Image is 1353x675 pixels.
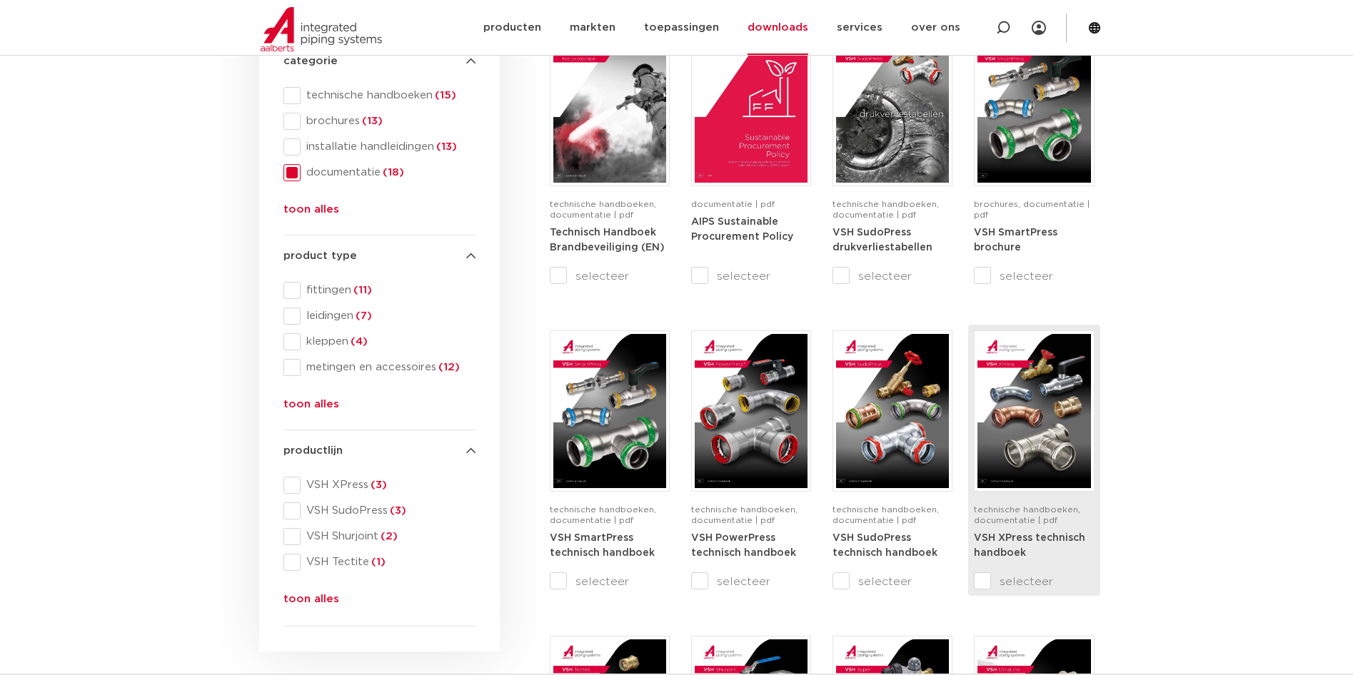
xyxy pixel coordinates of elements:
[695,29,808,183] img: Aips_A4Sustainable-Procurement-Policy_5011446_EN-pdf.jpg
[836,29,949,183] img: VSH-SudoPress_A4PLT_5007706_2024-2.0_NL-pdf.jpg
[301,335,476,349] span: kleppen
[434,141,457,152] span: (13)
[301,283,476,298] span: fittingen
[833,268,952,285] label: selecteer
[301,114,476,128] span: brochures
[833,532,937,559] a: VSH SudoPress technisch handboek
[833,505,939,524] span: technische handboeken, documentatie | pdf
[369,557,386,567] span: (1)
[691,532,796,559] a: VSH PowerPress technisch handboek
[550,505,656,524] span: technische handboeken, documentatie | pdf
[283,53,476,70] h4: categorie
[550,228,665,253] strong: Technisch Handboek Brandbeveiliging (EN)
[283,359,476,376] div: metingen en accessoires(12)
[691,505,798,524] span: technische handboeken, documentatie | pdf
[833,200,939,219] span: technische handboeken, documentatie | pdf
[351,285,372,295] span: (11)
[550,532,655,559] a: VSH SmartPress technisch handboek
[691,200,775,208] span: documentatie | pdf
[833,573,952,590] label: selecteer
[301,478,476,492] span: VSH XPress
[353,310,372,321] span: (7)
[381,167,404,178] span: (18)
[301,504,476,518] span: VSH SudoPress
[553,334,666,488] img: VSH-SmartPress_A4TM_5009301_2023_2.0-EN-pdf.jpg
[283,442,476,460] h4: productlijn
[360,116,383,126] span: (13)
[301,88,476,103] span: technische handboeken
[550,227,665,253] a: Technisch Handboek Brandbeveiliging (EN)
[283,164,476,181] div: documentatie(18)
[833,228,932,253] strong: VSH SudoPress drukverliestabellen
[301,529,476,544] span: VSH Shurjoint
[368,479,387,490] span: (3)
[974,228,1057,253] strong: VSH SmartPress brochure
[378,531,398,542] span: (2)
[283,502,476,519] div: VSH SudoPress(3)
[283,282,476,299] div: fittingen(11)
[974,573,1094,590] label: selecteer
[301,140,476,154] span: installatie handleidingen
[974,268,1094,285] label: selecteer
[436,362,460,372] span: (12)
[283,477,476,494] div: VSH XPress(3)
[691,216,793,243] a: AIPS Sustainable Procurement Policy
[301,555,476,569] span: VSH Tectite
[691,217,793,243] strong: AIPS Sustainable Procurement Policy
[283,396,339,419] button: toon alles
[433,90,456,101] span: (15)
[283,528,476,545] div: VSH Shurjoint(2)
[691,573,811,590] label: selecteer
[301,360,476,375] span: metingen en accessoires
[283,138,476,156] div: installatie handleidingen(13)
[283,201,339,224] button: toon alles
[974,532,1085,559] a: VSH XPress technisch handboek
[283,87,476,104] div: technische handboeken(15)
[301,309,476,323] span: leidingen
[977,334,1090,488] img: VSH-XPress_A4TM_5008762_2025_4.1_NL-pdf.jpg
[695,334,808,488] img: VSH-PowerPress_A4TM_5008817_2024_3.1_NL-pdf.jpg
[283,308,476,325] div: leidingen(7)
[550,200,656,219] span: technische handboeken, documentatie | pdf
[283,333,476,350] div: kleppen(4)
[388,505,406,516] span: (3)
[836,334,949,488] img: VSH-SudoPress_A4TM_5001604-2023-3.0_NL-pdf.jpg
[283,113,476,130] div: brochures(13)
[977,29,1090,183] img: VSH-SmartPress_A4Brochure-5008016-2023_2.0_NL-pdf.jpg
[974,227,1057,253] a: VSH SmartPress brochure
[348,336,368,347] span: (4)
[283,554,476,571] div: VSH Tectite(1)
[553,29,666,183] img: FireProtection_A4TM_5007915_2025_2.0_EN-pdf.jpg
[974,505,1080,524] span: technische handboeken, documentatie | pdf
[974,200,1090,219] span: brochures, documentatie | pdf
[283,591,339,614] button: toon alles
[550,268,670,285] label: selecteer
[833,227,932,253] a: VSH SudoPress drukverliestabellen
[550,573,670,590] label: selecteer
[691,268,811,285] label: selecteer
[283,248,476,265] h4: product type
[301,166,476,180] span: documentatie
